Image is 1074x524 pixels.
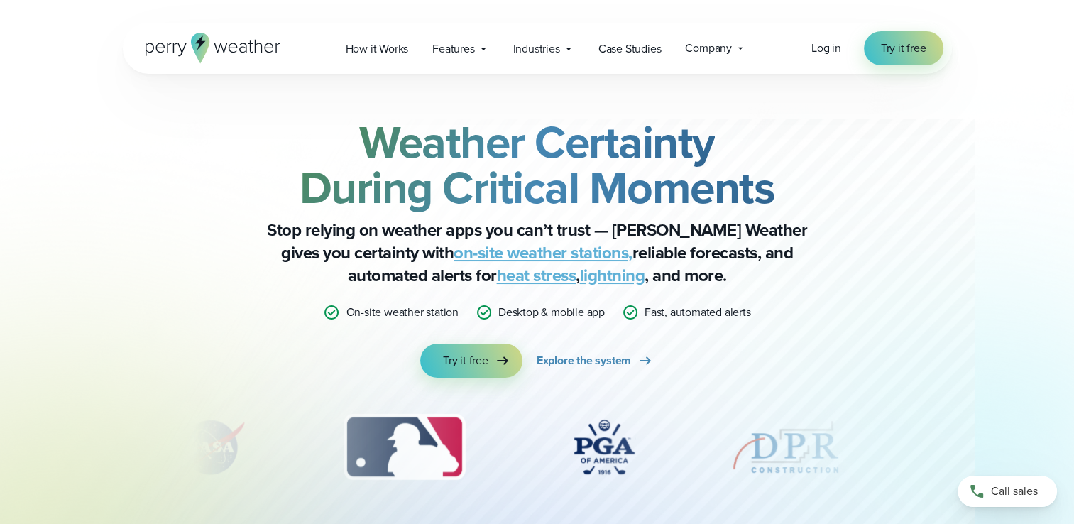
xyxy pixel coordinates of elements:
div: 2 of 12 [162,412,261,483]
span: Log in [811,40,841,56]
a: Try it free [864,31,943,65]
a: Case Studies [586,34,674,63]
p: Desktop & mobile app [498,304,605,321]
a: heat stress [497,263,576,288]
span: Case Studies [598,40,662,58]
a: Try it free [420,344,522,378]
img: PGA.svg [547,412,661,483]
span: Call sales [991,483,1038,500]
div: slideshow [194,412,881,490]
a: Log in [811,40,841,57]
p: Fast, automated alerts [645,304,751,321]
span: Industries [513,40,560,58]
a: Call sales [958,476,1057,507]
span: How it Works [346,40,409,58]
span: Try it free [881,40,926,57]
img: MLB.svg [329,412,479,483]
span: Explore the system [537,352,631,369]
span: Features [432,40,474,58]
div: 4 of 12 [547,412,661,483]
a: How it Works [334,34,421,63]
a: Explore the system [537,344,654,378]
strong: Weather Certainty During Critical Moments [300,109,775,221]
img: DPR-Construction.svg [729,412,843,483]
div: 5 of 12 [729,412,843,483]
span: Company [685,40,732,57]
p: Stop relying on weather apps you can’t trust — [PERSON_NAME] Weather gives you certainty with rel... [253,219,821,287]
div: 3 of 12 [329,412,479,483]
a: on-site weather stations, [454,240,632,266]
p: On-site weather station [346,304,458,321]
a: lightning [580,263,645,288]
span: Try it free [443,352,488,369]
img: NASA.svg [162,412,261,483]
